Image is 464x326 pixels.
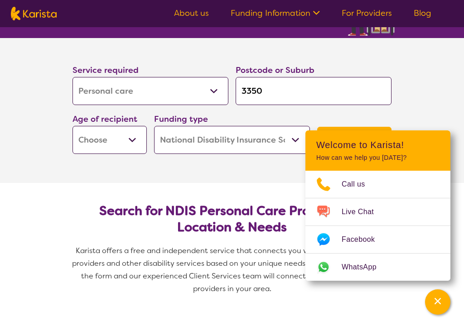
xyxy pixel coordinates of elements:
span: WhatsApp [342,260,387,274]
ul: Choose channel [305,171,450,281]
a: Blog [414,8,431,19]
span: Karista offers a free and independent service that connects you with NDIS Personal Care providers... [72,246,394,293]
button: Search [317,127,391,154]
a: For Providers [342,8,392,19]
a: About us [174,8,209,19]
input: Type [236,77,391,105]
span: Call us [342,177,376,191]
button: Channel Menu [425,289,450,315]
p: How can we help you [DATE]? [316,154,440,162]
a: Funding Information [231,8,320,19]
span: Live Chat [342,205,385,219]
img: Karista logo [11,7,57,20]
div: Channel Menu [305,130,450,281]
h2: Search for NDIS Personal Care Providers by Location & Needs [80,203,384,235]
label: Postcode or Suburb [236,65,314,76]
span: Facebook [342,233,386,246]
a: Web link opens in a new tab. [305,254,450,281]
h2: Welcome to Karista! [316,139,440,150]
label: Age of recipient [72,114,137,125]
label: Service required [72,65,139,76]
label: Funding type [154,114,208,125]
